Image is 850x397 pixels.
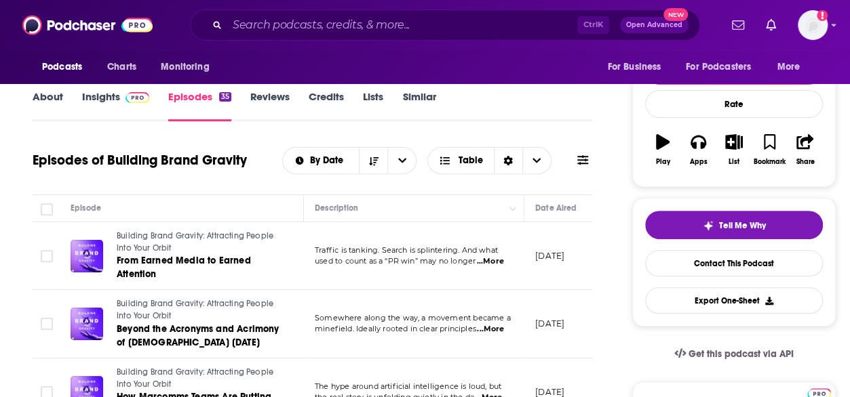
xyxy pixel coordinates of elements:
[798,10,828,40] button: Show profile menu
[645,211,823,239] button: tell me why sparkleTell Me Why
[315,200,358,216] div: Description
[33,152,247,169] h1: Episodes of Building Brand Gravity
[677,54,771,80] button: open menu
[477,324,504,335] span: ...More
[754,158,786,166] div: Bookmark
[788,125,823,174] button: Share
[315,313,511,322] span: Somewhere along the way, a movement became a
[117,230,279,254] a: Building Brand Gravity: Attracting People Into Your Orbit
[363,90,383,121] a: Lists
[117,367,273,389] span: Building Brand Gravity: Attracting People Into Your Orbit
[250,90,290,121] a: Reviews
[494,148,522,173] div: Sort Direction
[645,90,823,118] div: Rate
[309,90,344,121] a: Credits
[686,58,751,77] span: For Podcasters
[645,250,823,276] a: Contact This Podcast
[41,318,53,330] span: Toggle select row
[645,125,680,174] button: Play
[125,92,149,103] img: Podchaser Pro
[402,90,436,121] a: Similar
[117,367,279,390] a: Building Brand Gravity: Attracting People Into Your Orbit
[577,16,609,34] span: Ctrl K
[798,10,828,40] img: User Profile
[752,125,787,174] button: Bookmark
[663,8,688,21] span: New
[190,9,700,41] div: Search podcasts, credits, & more...
[22,12,153,38] img: Podchaser - Follow, Share and Rate Podcasts
[729,158,739,166] div: List
[117,322,279,350] a: Beyond the Acronyms and Acrimony of [DEMOGRAPHIC_DATA] [DATE]
[656,158,670,166] div: Play
[607,58,661,77] span: For Business
[645,287,823,314] button: Export One-Sheet
[117,254,279,281] a: From Earned Media to Earned Attention
[535,318,564,329] p: [DATE]
[117,299,273,320] span: Building Brand Gravity: Attracting People Into Your Orbit
[82,90,149,121] a: InsightsPodchaser Pro
[315,381,501,391] span: The hype around artificial intelligence is loud, but
[768,54,817,80] button: open menu
[427,147,552,174] button: Choose View
[117,255,251,280] span: From Earned Media to Earned Attention
[703,220,714,231] img: tell me why sparkle
[620,17,689,33] button: Open AdvancedNew
[459,156,483,165] span: Table
[727,14,750,37] a: Show notifications dropdown
[33,54,100,80] button: open menu
[41,250,53,262] span: Toggle select row
[33,90,63,121] a: About
[310,156,348,165] span: By Date
[283,156,360,165] button: open menu
[689,348,794,360] span: Get this podcast via API
[719,220,766,231] span: Tell Me Why
[282,147,417,174] h2: Choose List sort
[315,245,498,255] span: Traffic is tanking. Search is splintering. And what
[505,201,521,217] button: Column Actions
[117,231,273,253] span: Building Brand Gravity: Attracting People Into Your Orbit
[598,54,678,80] button: open menu
[535,250,564,262] p: [DATE]
[219,92,231,102] div: 35
[117,323,279,348] span: Beyond the Acronyms and Acrimony of [DEMOGRAPHIC_DATA] [DATE]
[168,90,231,121] a: Episodes35
[227,14,577,36] input: Search podcasts, credits, & more...
[663,337,805,371] a: Get this podcast via API
[359,148,387,173] button: Sort Direction
[798,10,828,40] span: Logged in as aridings
[796,158,814,166] div: Share
[817,10,828,21] svg: Add a profile image
[151,54,227,80] button: open menu
[777,58,800,77] span: More
[535,200,577,216] div: Date Aired
[315,324,476,333] span: minefield. Ideally rooted in clear principles
[626,22,682,28] span: Open Advanced
[680,125,716,174] button: Apps
[315,256,476,266] span: used to count as a “PR win” may no longer
[117,298,279,322] a: Building Brand Gravity: Attracting People Into Your Orbit
[690,158,708,166] div: Apps
[387,148,416,173] button: open menu
[107,58,136,77] span: Charts
[161,58,209,77] span: Monitoring
[42,58,82,77] span: Podcasts
[477,256,504,267] span: ...More
[760,14,781,37] a: Show notifications dropdown
[98,54,144,80] a: Charts
[71,200,101,216] div: Episode
[716,125,752,174] button: List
